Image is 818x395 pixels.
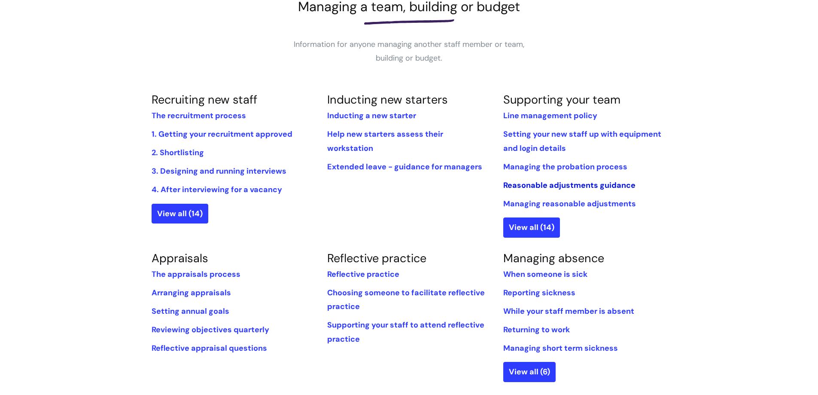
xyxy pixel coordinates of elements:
[152,204,208,224] a: View all (14)
[327,110,416,121] a: Inducting a new starter
[152,343,267,353] a: Reflective appraisal questions
[503,199,636,209] a: Managing reasonable adjustments
[503,129,661,153] a: Setting your new staff up with equipment and login details
[503,110,597,121] a: Line management policy
[503,269,587,279] a: When someone is sick
[152,184,282,195] a: 4. After interviewing for a vacancy
[152,147,204,158] a: 2. Shortlisting
[327,162,482,172] a: Extended leave - guidance for managers
[280,37,538,65] p: Information for anyone managing another staff member or team, building or budget.
[152,269,240,279] a: The appraisals process
[152,251,208,266] a: Appraisals
[327,251,426,266] a: Reflective practice
[152,92,257,107] a: Recruiting new staff
[152,166,286,176] a: 3. Designing and running interviews
[327,129,443,153] a: Help new starters assess their workstation
[503,343,618,353] a: Managing short term sickness
[503,162,627,172] a: Managing the probation process
[152,306,229,316] a: Setting annual goals
[327,288,485,312] a: Choosing someone to facilitate reflective practice
[327,320,484,344] a: Supporting your staff to attend reflective practice
[503,180,636,190] a: Reasonable adjustments guidance
[503,217,560,237] a: View all (14)
[152,110,246,121] a: The recruitment process
[327,269,399,279] a: Reflective practice
[503,288,575,298] a: Reporting sickness
[503,306,634,316] a: While‌ ‌your‌ ‌staff‌ ‌member‌ ‌is‌ ‌absent‌
[503,325,570,335] a: Returning to work
[152,129,292,139] a: 1. Getting your recruitment approved
[503,362,556,382] a: View all (6)
[503,251,604,266] a: Managing absence
[152,288,231,298] a: Arranging appraisals
[327,92,448,107] a: Inducting new starters
[152,325,269,335] a: Reviewing objectives quarterly
[503,92,620,107] a: Supporting your team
